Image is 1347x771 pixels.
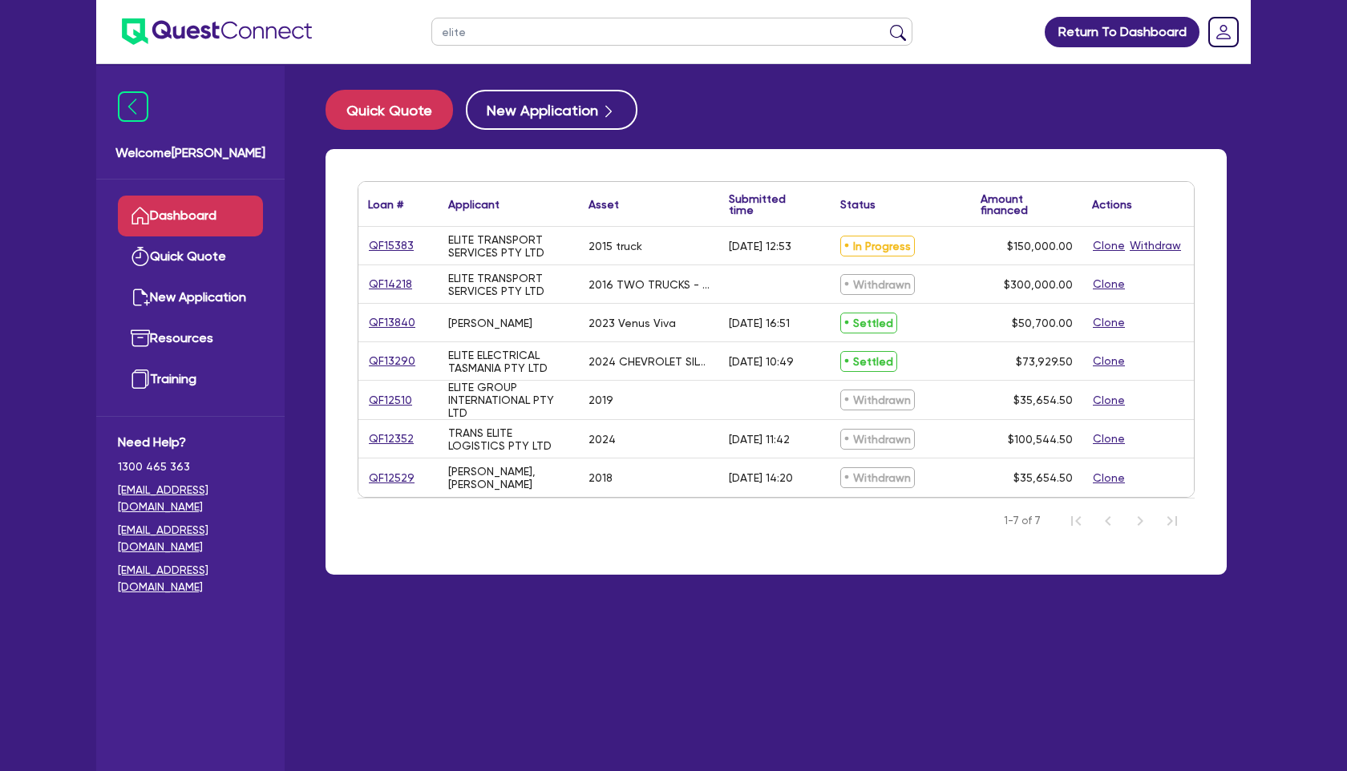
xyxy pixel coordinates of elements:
div: Applicant [448,199,500,210]
button: Clone [1092,275,1126,293]
button: New Application [466,90,637,130]
div: Asset [589,199,619,210]
button: Clone [1092,430,1126,448]
div: [DATE] 11:42 [729,433,790,446]
button: Next Page [1124,505,1156,537]
span: $50,700.00 [1012,317,1073,329]
div: TRANS ELITE LOGISTICS PTY LTD [448,426,569,452]
span: Settled [840,313,897,333]
a: QF13840 [368,313,416,332]
a: QF12352 [368,430,415,448]
button: Withdraw [1129,236,1182,255]
div: 2023 Venus Viva [589,317,676,329]
a: Training [118,359,263,400]
div: ELITE TRANSPORT SERVICES PTY LTD [448,233,569,259]
input: Search by name, application ID or mobile number... [431,18,912,46]
span: Withdrawn [840,429,915,450]
button: Previous Page [1092,505,1124,537]
div: ELITE GROUP INTERNATIONAL PTY LTD [448,381,569,419]
a: QF12529 [368,469,415,487]
div: 2015 truck [589,240,642,252]
div: Actions [1092,199,1132,210]
button: Clone [1092,313,1126,332]
div: [DATE] 12:53 [729,240,791,252]
span: $35,654.50 [1013,394,1073,406]
div: ELITE TRANSPORT SERVICES PTY LTD [448,272,569,297]
span: Withdrawn [840,390,915,410]
img: quest-connect-logo-blue [122,18,312,45]
img: icon-menu-close [118,91,148,122]
a: QF14218 [368,275,413,293]
span: In Progress [840,236,915,256]
a: [EMAIL_ADDRESS][DOMAIN_NAME] [118,482,263,515]
a: Quick Quote [118,236,263,277]
span: Withdrawn [840,274,915,295]
button: Clone [1092,352,1126,370]
div: 2019 [589,394,613,406]
span: Need Help? [118,433,263,452]
span: 1300 465 363 [118,458,263,475]
div: 2024 [589,433,616,446]
span: $300,000.00 [1004,278,1073,291]
a: Return To Dashboard [1045,17,1199,47]
button: First Page [1060,505,1092,537]
a: QF12510 [368,391,413,410]
a: QF13290 [368,352,416,370]
button: Clone [1092,236,1126,255]
span: $100,544.50 [1008,433,1073,446]
div: [DATE] 10:49 [729,355,794,368]
div: 2016 TWO TRUCKS - tba [589,278,710,291]
a: [EMAIL_ADDRESS][DOMAIN_NAME] [118,562,263,595]
div: Status [840,199,876,210]
img: training [131,369,150,389]
div: 2024 CHEVROLET SILVERADO [589,355,710,368]
span: Welcome [PERSON_NAME] [115,143,265,163]
div: Amount financed [981,193,1073,216]
img: resources [131,329,150,348]
a: QF15383 [368,236,415,255]
span: Settled [840,351,897,372]
a: [EMAIL_ADDRESS][DOMAIN_NAME] [118,522,263,555]
span: $150,000.00 [1007,240,1073,252]
button: Last Page [1156,505,1188,537]
div: 2018 [589,471,613,484]
div: ELITE ELECTRICAL TASMANIA PTY LTD [448,349,569,374]
div: Loan # [368,199,403,210]
a: Resources [118,318,263,359]
span: $73,929.50 [1016,355,1073,368]
button: Quick Quote [326,90,453,130]
div: [DATE] 14:20 [729,471,793,484]
div: [PERSON_NAME], [PERSON_NAME] [448,465,569,490]
span: $35,654.50 [1013,471,1073,484]
span: Withdrawn [840,467,915,488]
div: [PERSON_NAME] [448,317,532,329]
div: [DATE] 16:51 [729,317,790,329]
button: Clone [1092,469,1126,487]
a: Dropdown toggle [1203,11,1244,53]
img: quick-quote [131,247,150,266]
a: New Application [118,277,263,318]
a: Quick Quote [326,90,466,130]
span: 1-7 of 7 [1004,513,1041,529]
button: Clone [1092,391,1126,410]
a: Dashboard [118,196,263,236]
img: new-application [131,288,150,307]
div: Submitted time [729,193,807,216]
